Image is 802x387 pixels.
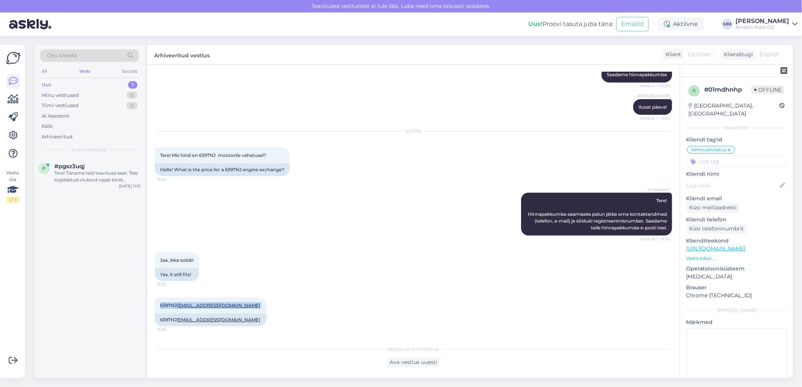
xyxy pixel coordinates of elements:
[736,18,797,30] a: [PERSON_NAME]Amserv Auto OÜ
[6,197,20,203] div: 2 / 3
[72,146,107,153] span: Uued vestlused
[722,19,733,29] div: MM
[155,313,267,326] div: 639TNJ
[686,237,787,245] p: Klienditeekond
[688,102,779,118] div: [GEOGRAPHIC_DATA], [GEOGRAPHIC_DATA]
[686,284,787,292] p: Brauser
[658,17,704,31] div: Aktiivne
[692,88,696,94] span: 0
[40,66,49,76] div: All
[640,115,670,121] span: Nähtud ✓ 10:20
[157,177,185,182] span: 16:34
[6,51,20,65] img: Askly Logo
[43,166,46,171] span: p
[54,170,140,183] div: Tere! Täname teid teavituse eest. Teie kirjeldatud olukord vajab kiiret sekkumist. Edastame teie ...
[54,163,85,170] span: #pgsz3uqj
[721,51,753,58] div: Klienditugi
[119,183,140,189] div: [DATE] 11:13
[736,18,789,24] div: [PERSON_NAME]
[387,357,440,367] div: Ava vestlus uuesti
[691,147,726,152] span: tehnoülevaatus
[686,292,787,299] p: Chrome [TECHNICAL_ID]
[686,216,787,224] p: Kliendi telefon
[78,66,91,76] div: Web
[736,24,789,30] div: Amserv Auto OÜ
[607,72,667,77] span: Saadame hinnapakkumise
[120,66,139,76] div: Socials
[686,136,787,144] p: Kliendi tag'id
[177,317,260,322] a: [EMAIL_ADDRESS][DOMAIN_NAME]
[616,17,649,31] button: Emailid
[686,195,787,203] p: Kliendi email
[42,133,72,141] div: Arhiveeritud
[126,102,137,109] div: 0
[126,92,137,99] div: 0
[155,128,672,135] div: [DATE]
[642,187,670,192] span: AI Assistent
[686,181,778,190] input: Lisa nimi
[686,265,787,273] p: Operatsioonisüsteem
[155,268,199,281] div: Yes, it still fits!
[686,255,787,262] p: Vaata edasi ...
[686,156,787,167] input: Lisa tag
[640,236,670,242] span: Nähtud ✓ 16:34
[686,170,787,178] p: Kliendi nimi
[47,52,77,60] span: Otsi kliente
[637,93,670,99] span: [PERSON_NAME]
[639,104,667,110] span: Ilusat päeva!
[155,163,290,176] div: Hello! What is the price for a 639TNJ engine exchange?
[663,51,681,58] div: Klient
[42,81,51,89] div: Uus
[686,203,740,213] div: Küsi meiliaadressi
[640,83,670,89] span: Nähtud ✓ 10:20
[528,198,668,230] span: Tere! Hinnapakkumise saamiseks palun jätke oma kontaktandmed (telefon, e-mail) ja sõiduki registr...
[160,303,261,308] span: 639TNJ
[160,152,266,158] span: Tere! Mis hind on 639TNJ mootorile vahetusel?
[42,123,52,130] div: Kõik
[6,169,20,203] div: Vaata siia
[528,20,543,28] b: Uus!
[686,307,787,314] div: [PERSON_NAME]
[751,86,785,94] span: Offline
[42,92,79,99] div: Minu vestlused
[780,67,787,74] img: zendesk
[177,303,260,308] a: [EMAIL_ADDRESS][DOMAIN_NAME]
[157,281,185,287] span: 16:35
[160,257,194,263] span: Jaa, ikka sobib!
[686,273,787,281] p: [MEDICAL_DATA]
[388,346,440,353] span: Vestlus on arhiveeritud
[128,81,137,89] div: 1
[528,20,613,29] div: Proovi tasuta juba täna:
[686,245,745,252] a: [URL][DOMAIN_NAME]
[686,224,747,234] div: Küsi telefoninumbrit
[704,85,751,94] div: # 01mdhnhp
[42,102,79,109] div: Tiimi vestlused
[759,51,779,58] span: English
[688,51,711,58] span: Estonian
[686,124,787,131] div: Kliendi info
[154,49,210,60] label: Arhiveeritud vestlus
[686,318,787,326] p: Märkmed
[157,327,185,332] span: 16:36
[42,112,69,120] div: AI Assistent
